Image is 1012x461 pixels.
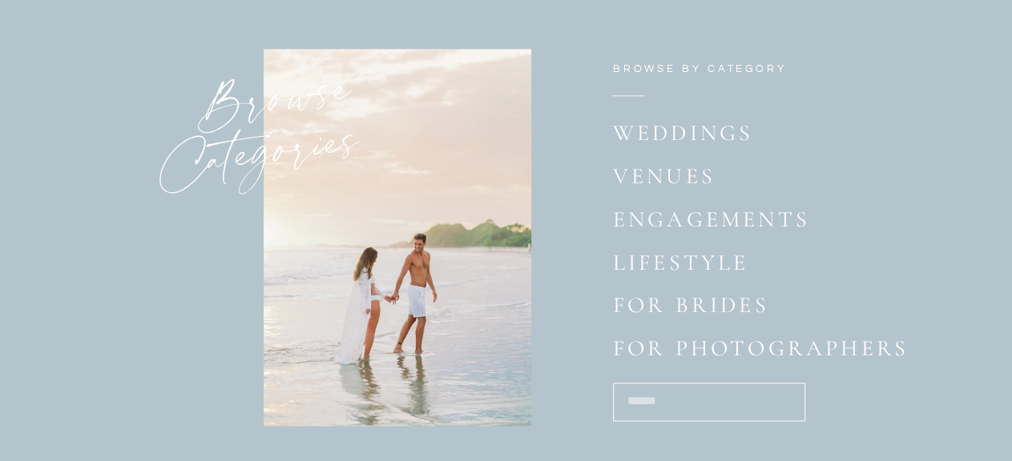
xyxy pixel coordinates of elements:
a: Weddings [613,120,758,151]
p: Browse Categories [76,62,357,174]
a: for brides [613,292,933,323]
a: lifestyle [613,250,743,281]
a: engagements [613,206,775,238]
a: venues [613,163,752,194]
a: for photographers [613,335,933,367]
h2: browse by category [613,60,846,77]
